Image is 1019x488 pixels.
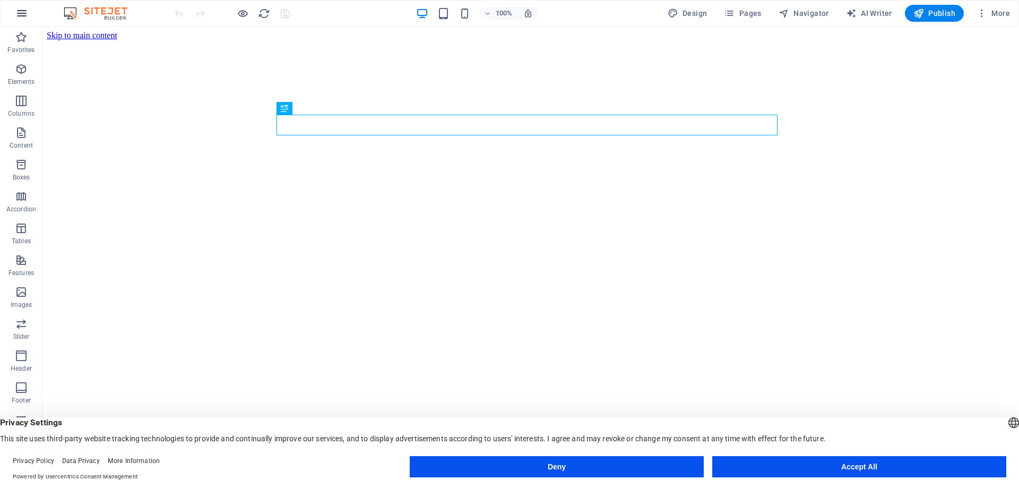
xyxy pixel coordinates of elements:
[905,5,964,22] button: Publish
[663,5,712,22] div: Design (Ctrl+Alt+Y)
[6,205,36,213] p: Accordion
[480,7,517,20] button: 100%
[11,364,32,373] p: Header
[668,8,707,19] span: Design
[236,7,249,20] button: Click here to leave preview mode and continue editing
[4,4,75,13] a: Skip to main content
[11,301,32,309] p: Images
[523,8,533,18] i: On resize automatically adjust zoom level to fit chosen device.
[779,8,829,19] span: Navigator
[12,396,31,405] p: Footer
[13,173,30,182] p: Boxes
[972,5,1014,22] button: More
[8,78,35,86] p: Elements
[724,8,761,19] span: Pages
[10,141,33,150] p: Content
[846,8,892,19] span: AI Writer
[7,46,34,54] p: Favorites
[258,7,270,20] i: Reload page
[496,7,513,20] h6: 100%
[663,5,712,22] button: Design
[13,332,30,341] p: Slider
[257,7,270,20] button: reload
[8,109,34,118] p: Columns
[720,5,765,22] button: Pages
[12,237,31,245] p: Tables
[977,8,1010,19] span: More
[61,7,141,20] img: Editor Logo
[913,8,955,19] span: Publish
[8,269,34,277] p: Features
[774,5,833,22] button: Navigator
[842,5,896,22] button: AI Writer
